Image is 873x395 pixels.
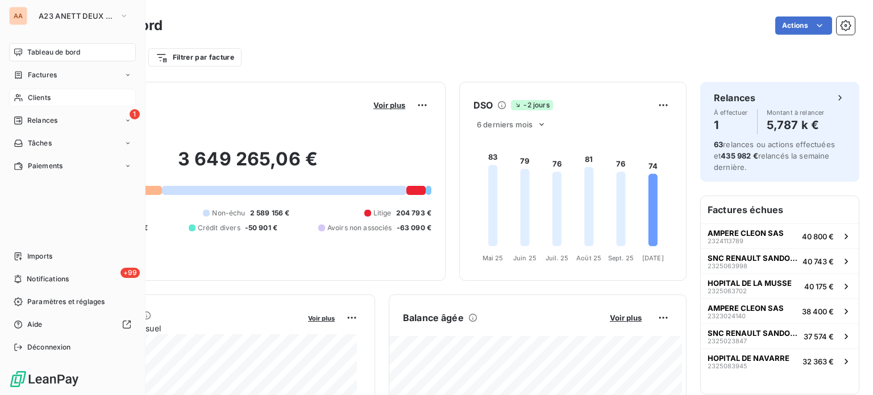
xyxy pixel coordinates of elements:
[27,342,71,352] span: Déconnexion
[148,48,242,66] button: Filtrer par facture
[714,140,835,172] span: relances ou actions effectuées et relancés la semaine dernière.
[767,109,825,116] span: Montant à relancer
[397,223,431,233] span: -63 090 €
[28,138,52,148] span: Tâches
[708,363,747,369] span: 2325083945
[610,313,642,322] span: Voir plus
[708,338,747,344] span: 2325023847
[483,254,504,262] tspan: Mai 25
[708,313,746,319] span: 2323024140
[708,253,798,263] span: SNC RENAULT SANDOUVILLE
[9,370,80,388] img: Logo LeanPay
[701,348,859,373] button: HOPITAL DE NAVARRE232508394532 363 €
[373,101,405,110] span: Voir plus
[198,223,240,233] span: Crédit divers
[802,232,834,241] span: 40 800 €
[403,311,464,325] h6: Balance âgée
[477,120,533,129] span: 6 derniers mois
[308,314,335,322] span: Voir plus
[708,288,747,294] span: 2325063702
[245,223,277,233] span: -50 901 €
[28,161,63,171] span: Paiements
[9,315,136,334] a: Aide
[546,254,568,262] tspan: Juil. 25
[513,254,537,262] tspan: Juin 25
[27,47,80,57] span: Tableau de bord
[27,274,69,284] span: Notifications
[396,208,431,218] span: 204 793 €
[64,322,300,334] span: Chiffre d'affaires mensuel
[9,7,27,25] div: AA
[28,93,51,103] span: Clients
[708,263,747,269] span: 2325063998
[803,257,834,266] span: 40 743 €
[130,109,140,119] span: 1
[708,329,799,338] span: SNC RENAULT SANDOUVILLE
[212,208,245,218] span: Non-échu
[27,115,57,126] span: Relances
[708,303,784,313] span: AMPERE CLEON SAS
[27,297,105,307] span: Paramètres et réglages
[775,16,832,35] button: Actions
[473,98,493,112] h6: DSO
[701,273,859,298] button: HOPITAL DE LA MUSSE232506370240 175 €
[606,313,645,323] button: Voir plus
[373,208,392,218] span: Litige
[701,298,859,323] button: AMPERE CLEON SAS232302414038 400 €
[714,109,748,116] span: À effectuer
[803,357,834,366] span: 32 363 €
[708,354,789,363] span: HOPITAL DE NAVARRE
[642,254,664,262] tspan: [DATE]
[250,208,290,218] span: 2 589 156 €
[708,238,743,244] span: 2324113789
[701,248,859,273] button: SNC RENAULT SANDOUVILLE232506399840 743 €
[701,196,859,223] h6: Factures échues
[327,223,392,233] span: Avoirs non associés
[802,307,834,316] span: 38 400 €
[120,268,140,278] span: +99
[576,254,601,262] tspan: Août 25
[27,319,43,330] span: Aide
[608,254,634,262] tspan: Sept. 25
[511,100,552,110] span: -2 jours
[701,323,859,348] button: SNC RENAULT SANDOUVILLE232502384737 574 €
[804,332,834,341] span: 37 574 €
[64,148,431,182] h2: 3 649 265,06 €
[305,313,338,323] button: Voir plus
[27,251,52,261] span: Imports
[714,140,723,149] span: 63
[714,91,755,105] h6: Relances
[701,223,859,248] button: AMPERE CLEON SAS232411378940 800 €
[708,228,784,238] span: AMPERE CLEON SAS
[370,100,409,110] button: Voir plus
[767,116,825,134] h4: 5,787 k €
[834,356,862,384] iframe: Intercom live chat
[804,282,834,291] span: 40 175 €
[714,116,748,134] h4: 1
[708,278,792,288] span: HOPITAL DE LA MUSSE
[28,70,57,80] span: Factures
[39,11,115,20] span: A23 ANETT DEUX [GEOGRAPHIC_DATA]
[721,151,758,160] span: 435 982 €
